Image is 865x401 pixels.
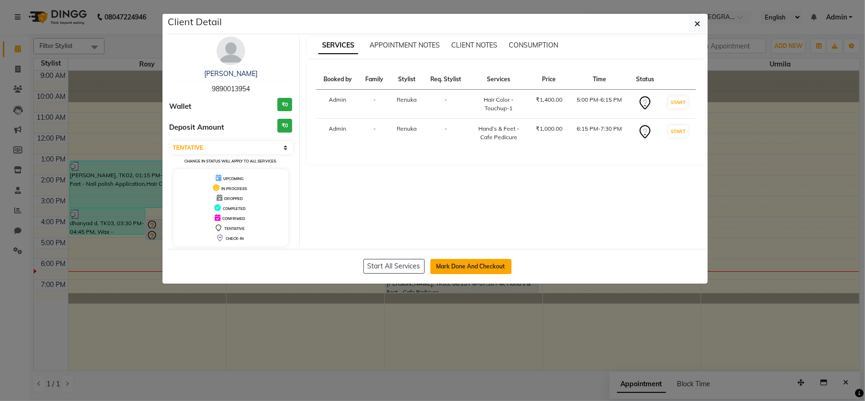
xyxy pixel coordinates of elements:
span: TENTATIVE [224,226,245,231]
span: CHECK-IN [226,236,244,241]
th: Time [570,69,630,90]
td: - [359,90,390,119]
td: - [423,90,468,119]
span: UPCOMING [223,176,244,181]
span: Renuka [397,96,417,103]
td: - [359,119,390,148]
button: Start All Services [363,259,425,274]
span: 9890013954 [212,85,250,93]
td: Admin [316,90,359,119]
td: 5:00 PM-6:15 PM [570,90,630,119]
span: IN PROGRESS [221,186,247,191]
img: avatar [217,37,245,65]
span: Wallet [170,101,192,112]
span: Renuka [397,125,417,132]
div: ₹1,000.00 [535,124,564,133]
th: Family [359,69,390,90]
td: Admin [316,119,359,148]
div: Hair Color - Touchup-1 [474,95,523,113]
button: START [668,96,688,108]
h5: Client Detail [168,15,222,29]
h3: ₹0 [277,98,292,112]
button: Mark Done And Checkout [430,259,512,274]
small: Change in status will apply to all services. [184,159,277,163]
span: DROPPED [224,196,243,201]
span: COMPLETED [223,206,246,211]
span: CLIENT NOTES [451,41,497,49]
button: START [668,125,688,137]
span: APPOINTMENT NOTES [370,41,440,49]
div: ₹1,400.00 [535,95,564,104]
th: Status [629,69,661,90]
span: CONSUMPTION [509,41,558,49]
th: Services [468,69,529,90]
span: SERVICES [318,37,358,54]
td: - [423,119,468,148]
h3: ₹0 [277,119,292,133]
th: Stylist [390,69,423,90]
a: [PERSON_NAME] [204,69,257,78]
td: 6:15 PM-7:30 PM [570,119,630,148]
th: Booked by [316,69,359,90]
th: Req. Stylist [423,69,468,90]
span: CONFIRMED [222,216,245,221]
span: Deposit Amount [170,122,225,133]
div: Hand’s & Feet - Cafe Pedicure [474,124,523,142]
th: Price [529,69,570,90]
